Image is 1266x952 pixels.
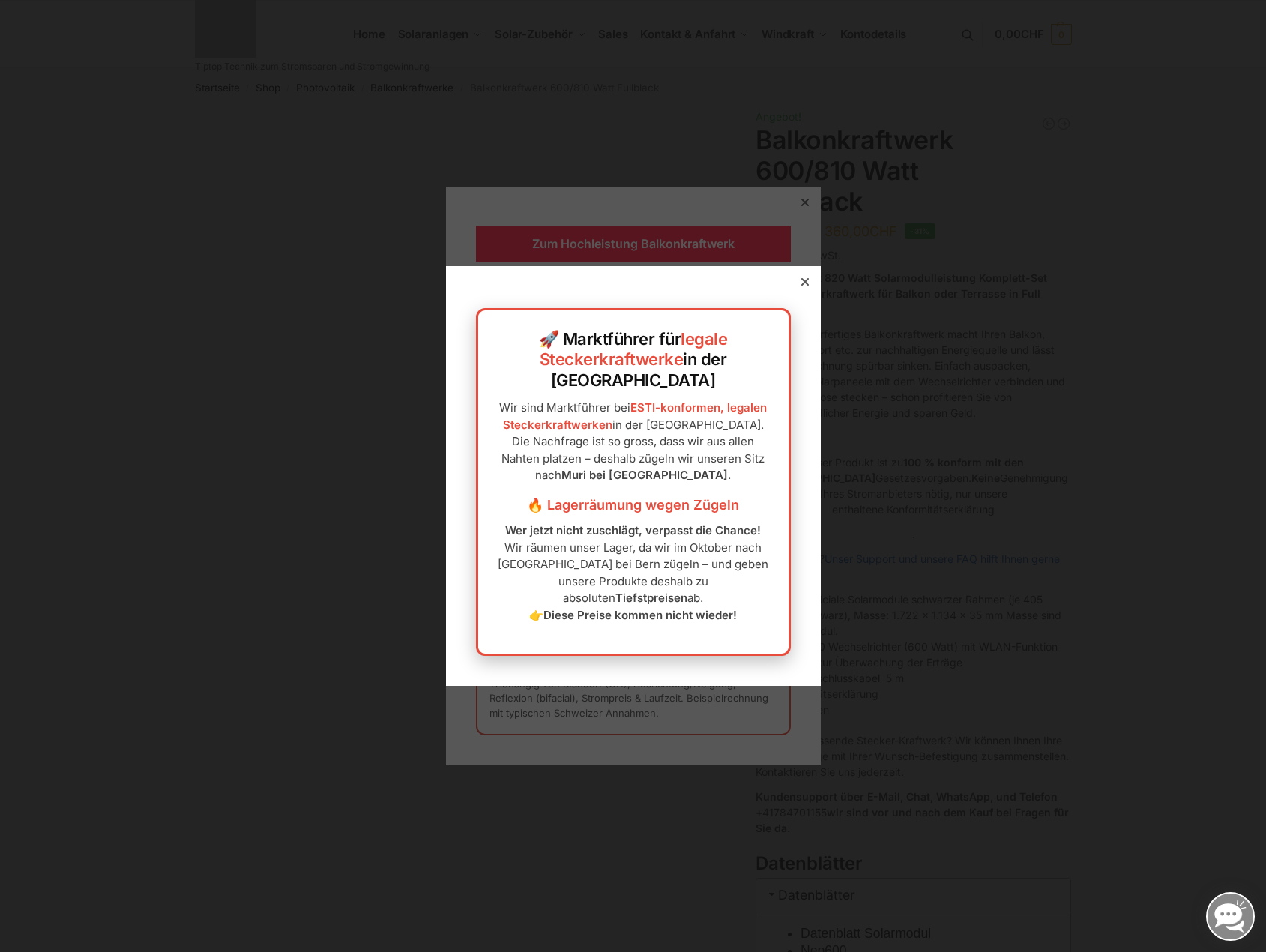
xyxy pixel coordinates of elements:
[493,495,774,515] h3: 🔥 Lagerräumung wegen Zügeln
[493,400,774,484] p: Wir sind Marktführer bei in der [GEOGRAPHIC_DATA]. Die Nachfrage ist so gross, dass wir aus allen...
[493,522,774,624] p: Wir räumen unser Lager, da wir im Oktober nach [GEOGRAPHIC_DATA] bei Bern zügeln – und geben unse...
[503,400,768,432] a: ESTI-konformen, legalen Steckerkraftwerken
[505,523,761,537] strong: Wer jetzt nicht zuschlägt, verpasst die Chance!
[493,329,774,391] h2: 🚀 Marktführer für in der [GEOGRAPHIC_DATA]
[615,591,687,605] strong: Tiefstpreisen
[543,608,737,622] strong: Diese Preise kommen nicht wieder!
[561,468,728,482] strong: Muri bei [GEOGRAPHIC_DATA]
[540,329,728,370] a: legale Steckerkraftwerke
